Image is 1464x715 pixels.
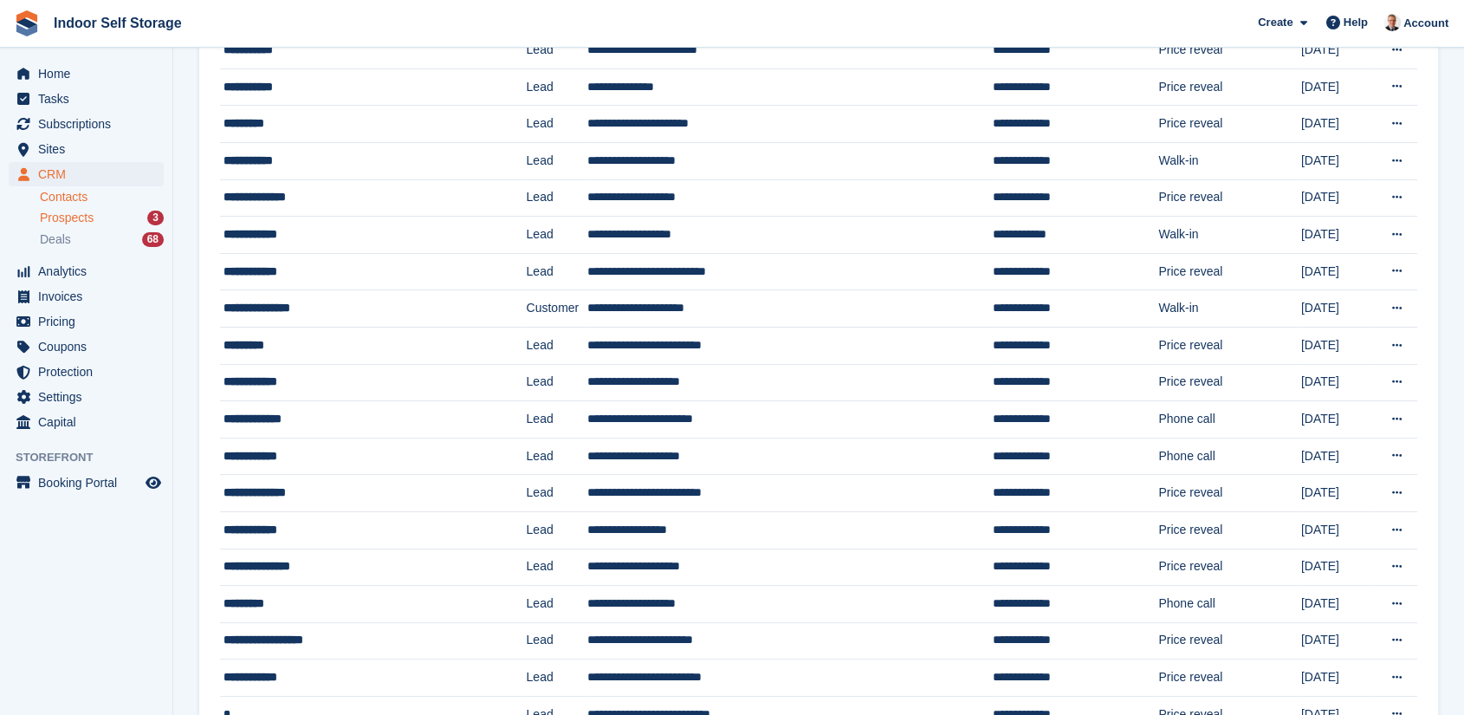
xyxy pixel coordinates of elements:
[1158,438,1300,475] td: Phone call
[526,327,587,364] td: Lead
[38,87,142,111] span: Tasks
[1301,660,1375,697] td: [DATE]
[9,385,164,409] a: menu
[526,217,587,254] td: Lead
[1383,14,1401,31] img: Tim Bishop
[1301,253,1375,290] td: [DATE]
[1301,549,1375,586] td: [DATE]
[1344,14,1368,31] span: Help
[9,410,164,434] a: menu
[1158,179,1300,217] td: Price reveal
[526,660,587,697] td: Lead
[1301,475,1375,512] td: [DATE]
[1158,327,1300,364] td: Price reveal
[40,231,164,249] a: Deals 68
[1301,327,1375,364] td: [DATE]
[38,410,142,434] span: Capital
[526,32,587,69] td: Lead
[1301,511,1375,549] td: [DATE]
[9,62,164,86] a: menu
[1403,15,1448,32] span: Account
[9,259,164,283] a: menu
[526,475,587,512] td: Lead
[1301,438,1375,475] td: [DATE]
[526,179,587,217] td: Lead
[40,210,94,226] span: Prospects
[526,511,587,549] td: Lead
[1158,549,1300,586] td: Price reveal
[142,232,164,247] div: 68
[1301,217,1375,254] td: [DATE]
[526,68,587,106] td: Lead
[9,471,164,495] a: menu
[1301,142,1375,179] td: [DATE]
[38,360,142,384] span: Protection
[1158,401,1300,439] td: Phone call
[1158,475,1300,512] td: Price reveal
[9,309,164,334] a: menu
[526,142,587,179] td: Lead
[143,472,164,493] a: Preview store
[9,335,164,359] a: menu
[38,62,142,86] span: Home
[1301,68,1375,106] td: [DATE]
[38,162,142,186] span: CRM
[1158,217,1300,254] td: Walk-in
[1301,622,1375,660] td: [DATE]
[1301,401,1375,439] td: [DATE]
[38,471,142,495] span: Booking Portal
[526,106,587,143] td: Lead
[1258,14,1292,31] span: Create
[38,137,142,161] span: Sites
[526,586,587,623] td: Lead
[38,284,142,309] span: Invoices
[1158,511,1300,549] td: Price reveal
[1301,364,1375,401] td: [DATE]
[40,231,71,248] span: Deals
[526,253,587,290] td: Lead
[1301,179,1375,217] td: [DATE]
[1158,622,1300,660] td: Price reveal
[1158,32,1300,69] td: Price reveal
[1158,68,1300,106] td: Price reveal
[1158,142,1300,179] td: Walk-in
[38,335,142,359] span: Coupons
[1301,106,1375,143] td: [DATE]
[9,137,164,161] a: menu
[38,112,142,136] span: Subscriptions
[16,449,172,466] span: Storefront
[1158,253,1300,290] td: Price reveal
[38,309,142,334] span: Pricing
[526,364,587,401] td: Lead
[1158,586,1300,623] td: Phone call
[526,290,587,328] td: Customer
[38,385,142,409] span: Settings
[38,259,142,283] span: Analytics
[1158,660,1300,697] td: Price reveal
[1158,106,1300,143] td: Price reveal
[1158,364,1300,401] td: Price reveal
[1158,290,1300,328] td: Walk-in
[526,549,587,586] td: Lead
[40,189,164,205] a: Contacts
[9,162,164,186] a: menu
[9,360,164,384] a: menu
[9,87,164,111] a: menu
[9,284,164,309] a: menu
[9,112,164,136] a: menu
[1301,586,1375,623] td: [DATE]
[47,9,189,37] a: Indoor Self Storage
[1301,290,1375,328] td: [DATE]
[40,209,164,227] a: Prospects 3
[526,622,587,660] td: Lead
[1301,32,1375,69] td: [DATE]
[147,211,164,225] div: 3
[526,401,587,439] td: Lead
[14,10,40,36] img: stora-icon-8386f47178a22dfd0bd8f6a31ec36ba5ce8667c1dd55bd0f319d3a0aa187defe.svg
[526,438,587,475] td: Lead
